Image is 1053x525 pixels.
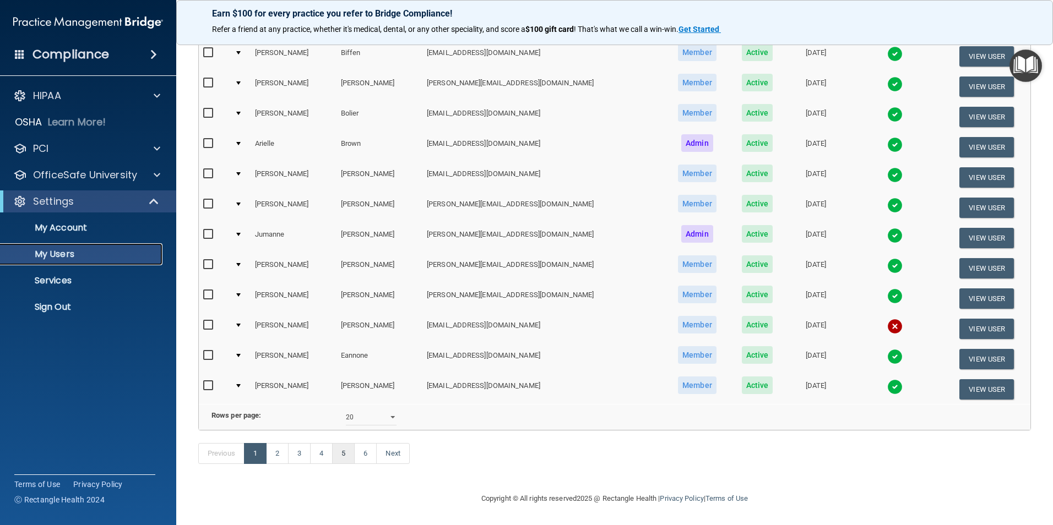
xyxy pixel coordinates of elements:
td: [PERSON_NAME][EMAIL_ADDRESS][DOMAIN_NAME] [422,253,665,283]
td: [PERSON_NAME] [251,374,336,404]
a: Terms of Use [14,479,60,490]
img: tick.e7d51cea.svg [887,137,903,152]
button: View User [959,379,1014,400]
a: Privacy Policy [73,479,123,490]
span: Active [742,286,773,303]
span: Member [678,346,717,364]
a: Terms of Use [705,494,748,502]
button: View User [959,198,1014,218]
p: Settings [33,195,74,208]
td: [PERSON_NAME] [336,193,422,223]
span: Active [742,376,773,394]
td: [PERSON_NAME] [251,314,336,344]
td: [PERSON_NAME] [251,283,336,314]
button: View User [959,288,1014,309]
p: HIPAA [33,89,61,102]
span: Admin [681,225,713,243]
button: View User [959,258,1014,278]
a: OfficeSafe University [13,168,160,182]
td: [DATE] [785,102,847,132]
span: Member [678,165,717,182]
span: Member [678,43,717,61]
p: My Account [7,222,158,233]
img: tick.e7d51cea.svg [887,76,903,92]
td: [PERSON_NAME] [251,72,336,102]
td: [PERSON_NAME][EMAIL_ADDRESS][DOMAIN_NAME] [422,72,665,102]
td: [EMAIL_ADDRESS][DOMAIN_NAME] [422,41,665,72]
span: Active [742,225,773,243]
td: [PERSON_NAME] [251,344,336,374]
p: My Users [7,249,158,260]
span: Active [742,74,773,91]
a: 2 [266,443,289,464]
td: [DATE] [785,374,847,404]
img: tick.e7d51cea.svg [887,46,903,62]
p: OSHA [15,116,42,129]
button: View User [959,319,1014,339]
td: [EMAIL_ADDRESS][DOMAIN_NAME] [422,132,665,162]
button: View User [959,46,1014,67]
button: View User [959,167,1014,188]
td: [EMAIL_ADDRESS][DOMAIN_NAME] [422,162,665,193]
img: cross.ca9f0e7f.svg [887,319,903,334]
span: Active [742,43,773,61]
td: [PERSON_NAME] [336,162,422,193]
img: tick.e7d51cea.svg [887,379,903,395]
a: 4 [310,443,333,464]
strong: $100 gift card [525,25,574,34]
td: [PERSON_NAME] [336,223,422,253]
td: [PERSON_NAME][EMAIL_ADDRESS][DOMAIN_NAME] [422,283,665,314]
td: [DATE] [785,193,847,223]
td: [EMAIL_ADDRESS][DOMAIN_NAME] [422,314,665,344]
td: [DATE] [785,314,847,344]
button: View User [959,228,1014,248]
td: [PERSON_NAME] [336,72,422,102]
td: Jumanne [251,223,336,253]
span: Active [742,346,773,364]
td: Brown [336,132,422,162]
a: HIPAA [13,89,160,102]
td: [DATE] [785,253,847,283]
button: View User [959,349,1014,369]
a: Settings [13,195,160,208]
span: Member [678,255,717,273]
td: [DATE] [785,72,847,102]
td: [PERSON_NAME] [336,314,422,344]
img: tick.e7d51cea.svg [887,107,903,122]
td: [PERSON_NAME] [336,283,422,314]
a: Next [376,443,409,464]
a: 1 [244,443,267,464]
td: Bolier [336,102,422,132]
a: Get Started [679,25,721,34]
td: [EMAIL_ADDRESS][DOMAIN_NAME] [422,374,665,404]
td: [DATE] [785,223,847,253]
a: Privacy Policy [660,494,703,502]
button: View User [959,76,1014,97]
a: 3 [288,443,311,464]
p: Earn $100 for every practice you refer to Bridge Compliance! [212,8,1017,19]
td: [PERSON_NAME][EMAIL_ADDRESS][DOMAIN_NAME] [422,223,665,253]
td: [PERSON_NAME] [251,41,336,72]
span: Active [742,195,773,212]
a: Previous [198,443,245,464]
span: ! That's what we call a win-win. [574,25,679,34]
span: Member [678,376,717,394]
td: [DATE] [785,132,847,162]
p: Sign Out [7,302,158,313]
span: Active [742,255,773,273]
strong: Get Started [679,25,719,34]
td: Eannone [336,344,422,374]
h4: Compliance [32,47,109,62]
td: [PERSON_NAME] [251,162,336,193]
span: Member [678,316,717,333]
span: Ⓒ Rectangle Health 2024 [14,494,105,505]
span: Member [678,195,717,212]
td: [DATE] [785,41,847,72]
td: [PERSON_NAME] [336,374,422,404]
span: Admin [681,134,713,152]
a: 5 [332,443,355,464]
span: Member [678,74,717,91]
td: [DATE] [785,344,847,374]
td: Biffen [336,41,422,72]
td: [EMAIL_ADDRESS][DOMAIN_NAME] [422,344,665,374]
